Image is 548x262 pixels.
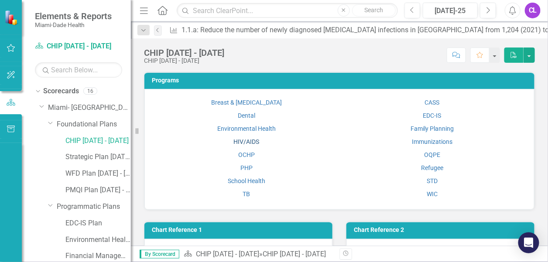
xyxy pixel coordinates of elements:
a: Family Planning [411,125,454,132]
a: Immunizations [412,138,452,145]
a: OQPE [424,151,440,158]
a: Financial Management Plan [65,251,131,261]
a: PHP [240,164,253,171]
div: CHIP [DATE] - [DATE] [263,250,326,258]
a: Breast & [MEDICAL_DATA] [211,99,282,106]
h3: Programs [152,77,530,84]
a: CHIP [DATE] - [DATE] [35,41,122,51]
div: [DATE]-25 [426,6,475,16]
small: Miami-Dade Health [35,21,112,28]
img: ClearPoint Strategy [4,10,20,25]
a: CHIP [DATE] - [DATE] [196,250,259,258]
a: Foundational Plans [57,119,131,129]
span: By Scorecard [140,250,179,259]
a: OCHP [238,151,255,158]
a: CHIP [DATE] - [DATE] [65,136,131,146]
a: HIV/AIDS [233,138,259,145]
button: Search [352,4,396,17]
input: Search ClearPoint... [177,3,397,18]
a: EDC-IS [423,112,442,119]
a: School Health [228,177,265,184]
div: CHIP [DATE] - [DATE] [144,58,224,64]
a: Dental [238,112,255,119]
a: STD [427,177,438,184]
a: CASS [425,99,440,106]
span: Search [364,7,383,14]
div: CHIP [DATE] - [DATE] [144,48,224,58]
a: Miami- [GEOGRAPHIC_DATA] [48,103,131,113]
a: Environmental Health [217,125,276,132]
a: Scorecards [43,86,79,96]
a: Strategic Plan [DATE] - [DATE] [65,152,131,162]
h3: Chart Reference 1 [152,227,328,233]
div: Open Intercom Messenger [518,232,539,253]
div: » [184,249,333,259]
a: TB [243,191,250,197]
input: Search Below... [35,62,122,78]
a: Refugee [421,164,443,171]
a: Environmental Health Plan [65,235,131,245]
a: Programmatic Plans [57,202,131,212]
div: 16 [83,88,97,95]
h3: Chart Reference 2 [354,227,530,233]
span: Elements & Reports [35,11,112,21]
a: EDC-IS Plan [65,218,131,228]
a: PMQI Plan [DATE] - [DATE] [65,185,131,195]
button: [DATE]-25 [423,3,478,18]
a: WFD Plan [DATE] - [DATE] [65,169,131,179]
button: CL [525,3,541,18]
a: WIC [427,191,438,197]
